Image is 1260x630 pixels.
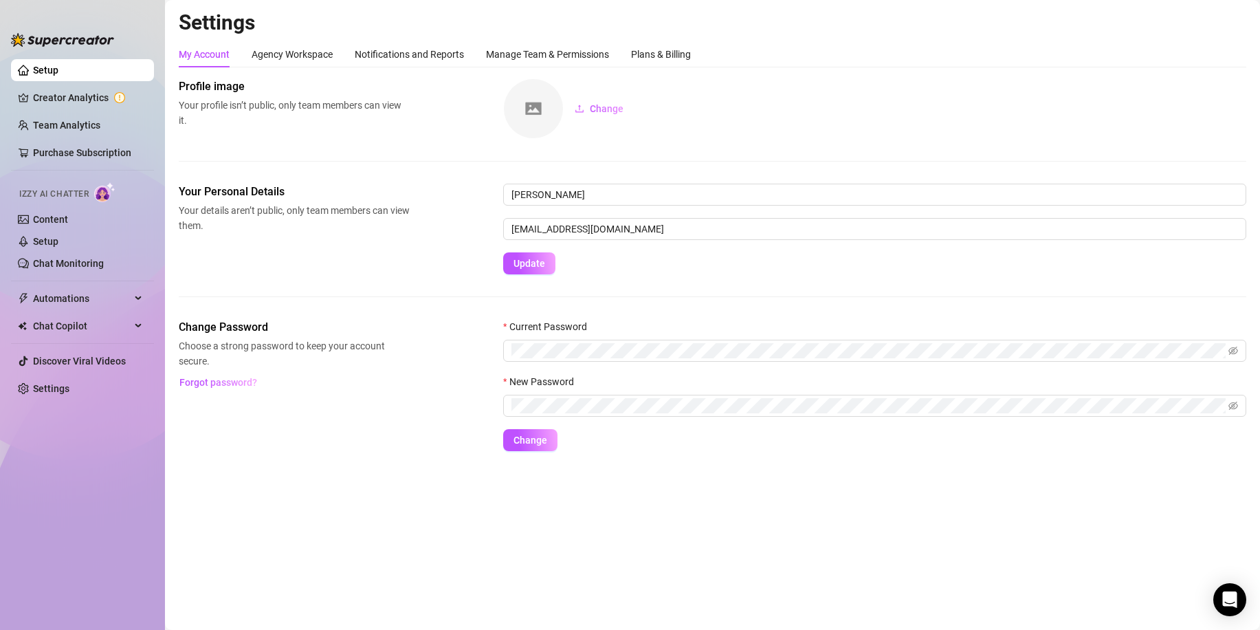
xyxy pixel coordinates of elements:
[503,218,1246,240] input: Enter new email
[511,343,1226,358] input: Current Password
[631,47,691,62] div: Plans & Billing
[18,321,27,331] img: Chat Copilot
[33,65,58,76] a: Setup
[33,214,68,225] a: Content
[33,258,104,269] a: Chat Monitoring
[590,103,623,114] span: Change
[179,371,257,393] button: Forgot password?
[513,435,547,446] span: Change
[252,47,333,62] div: Agency Workspace
[355,47,464,62] div: Notifications and Reports
[1213,583,1246,616] div: Open Intercom Messenger
[513,258,545,269] span: Update
[179,319,410,336] span: Change Password
[503,184,1246,206] input: Enter name
[179,377,257,388] span: Forgot password?
[179,338,410,369] span: Choose a strong password to keep your account secure.
[179,10,1246,36] h2: Settings
[504,79,563,138] img: square-placeholder.png
[179,78,410,95] span: Profile image
[575,104,584,113] span: upload
[1228,346,1238,356] span: eye-invisible
[486,47,609,62] div: Manage Team & Permissions
[503,319,596,334] label: Current Password
[33,383,69,394] a: Settings
[11,33,114,47] img: logo-BBDzfeDw.svg
[33,120,100,131] a: Team Analytics
[33,315,131,337] span: Chat Copilot
[179,47,230,62] div: My Account
[33,356,126,367] a: Discover Viral Videos
[33,142,143,164] a: Purchase Subscription
[33,87,143,109] a: Creator Analytics exclamation-circle
[94,182,115,202] img: AI Chatter
[179,98,410,128] span: Your profile isn’t public, only team members can view it.
[18,293,29,304] span: thunderbolt
[511,398,1226,413] input: New Password
[503,252,555,274] button: Update
[564,98,634,120] button: Change
[33,287,131,309] span: Automations
[1228,401,1238,411] span: eye-invisible
[179,203,410,233] span: Your details aren’t public, only team members can view them.
[33,236,58,247] a: Setup
[179,184,410,200] span: Your Personal Details
[503,374,583,389] label: New Password
[503,429,557,451] button: Change
[19,188,89,201] span: Izzy AI Chatter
